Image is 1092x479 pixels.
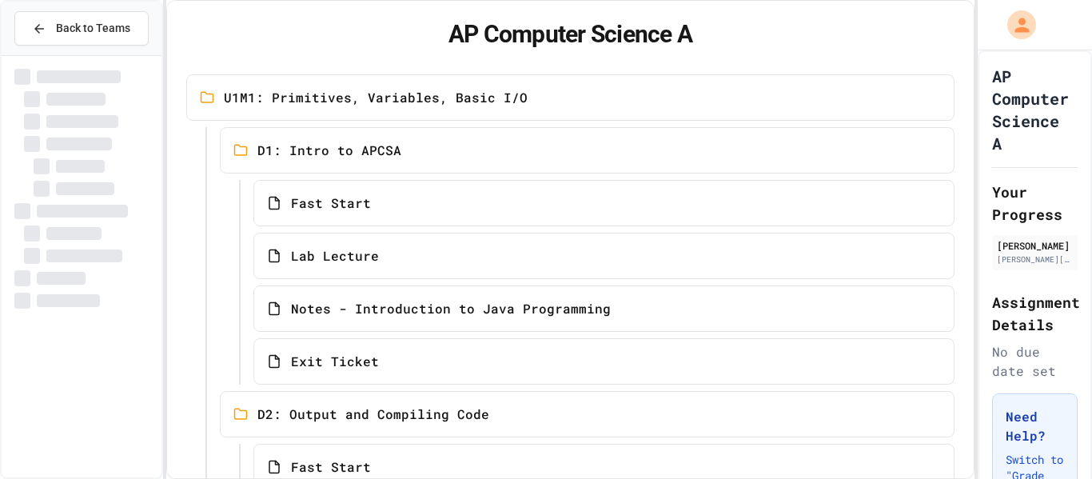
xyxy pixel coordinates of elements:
h3: Need Help? [1006,407,1064,445]
a: Notes - Introduction to Java Programming [253,285,955,332]
div: [PERSON_NAME][EMAIL_ADDRESS][PERSON_NAME][DOMAIN_NAME] [997,253,1073,265]
span: Fast Start [291,194,371,213]
span: Back to Teams [56,20,130,37]
div: No due date set [992,342,1078,381]
span: Fast Start [291,457,371,477]
span: U1M1: Primitives, Variables, Basic I/O [224,88,528,107]
span: Notes - Introduction to Java Programming [291,299,611,318]
span: Exit Ticket [291,352,379,371]
h1: AP Computer Science A [186,20,955,49]
a: Lab Lecture [253,233,955,279]
h2: Assignment Details [992,291,1078,336]
h1: AP Computer Science A [992,65,1078,154]
button: Back to Teams [14,11,149,46]
span: Lab Lecture [291,246,379,265]
h2: Your Progress [992,181,1078,226]
a: Exit Ticket [253,338,955,385]
span: D1: Intro to APCSA [257,141,401,160]
div: My Account [990,6,1040,43]
div: [PERSON_NAME] [997,238,1073,253]
a: Fast Start [253,180,955,226]
span: D2: Output and Compiling Code [257,405,489,424]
